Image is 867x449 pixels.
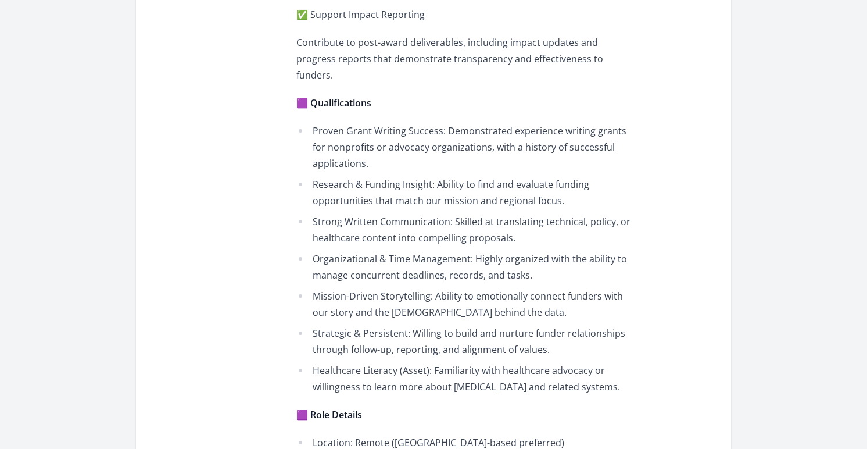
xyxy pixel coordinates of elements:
[296,213,636,246] li: Strong Written Communication: Skilled at translating technical, policy, or healthcare content int...
[296,176,636,209] li: Research & Funding Insight: Ability to find and evaluate funding opportunities that match our mis...
[296,34,636,83] p: Contribute to post-award deliverables, including impact updates and progress reports that demonst...
[296,123,636,172] li: Proven Grant Writing Success: Demonstrated experience writing grants for nonprofits or advocacy o...
[296,251,636,283] li: Organizational & Time Management: Highly organized with the ability to manage concurrent deadline...
[296,288,636,320] li: Mission-Driven Storytelling: Ability to emotionally connect funders with our story and the [DEMOG...
[296,6,636,23] p: ✅ Support Impact Reporting
[296,362,636,395] li: Healthcare Literacy (Asset): Familiarity with healthcare advocacy or willingness to learn more ab...
[296,97,371,109] strong: 🟪 Qualifications
[296,408,362,421] strong: 🟪 Role Details
[296,325,636,358] li: Strategic & Persistent: Willing to build and nurture funder relationships through follow-up, repo...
